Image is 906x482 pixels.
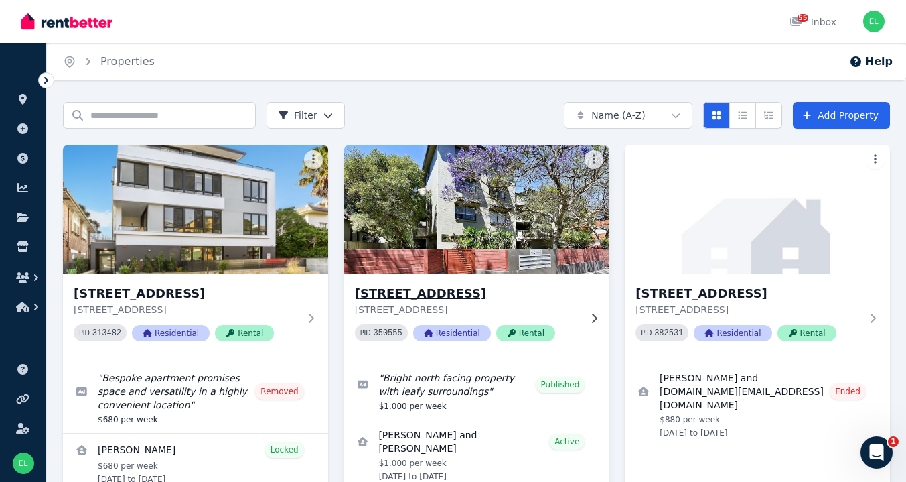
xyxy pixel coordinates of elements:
[849,54,893,70] button: Help
[355,284,580,303] h3: [STREET_ADDRESS]
[374,328,402,338] code: 350555
[866,150,885,169] button: More options
[304,150,323,169] button: More options
[585,150,603,169] button: More options
[337,141,615,277] img: 1/42-44 Doncaster Avenue, Kensington
[74,303,299,316] p: [STREET_ADDRESS]
[215,325,274,341] span: Rental
[344,145,609,363] a: 1/42-44 Doncaster Avenue, Kensington[STREET_ADDRESS][STREET_ADDRESS]PID 350555ResidentialRental
[625,145,890,274] img: 2/19a Boronia St, Kensington
[860,436,893,469] iframe: Intercom live chat
[641,329,652,337] small: PID
[798,14,808,22] span: 55
[591,109,646,122] span: Name (A-Z)
[63,145,328,363] a: 1/19A Boronia Street, Kensington[STREET_ADDRESS][STREET_ADDRESS]PID 313482ResidentialRental
[789,15,836,29] div: Inbox
[703,102,782,129] div: View options
[92,328,121,338] code: 313482
[63,363,328,433] a: Edit listing: Bespoke apartment promises space and versatility in a highly convenient location
[694,325,771,341] span: Residential
[635,284,860,303] h3: [STREET_ADDRESS]
[100,55,155,68] a: Properties
[729,102,756,129] button: Compact list view
[355,303,580,316] p: [STREET_ADDRESS]
[413,325,491,341] span: Residential
[79,329,90,337] small: PID
[360,329,371,337] small: PID
[21,11,112,32] img: RentBetter
[132,325,210,341] span: Residential
[344,363,609,420] a: Edit listing: Bright north facing property with leafy surroundings
[74,284,299,303] h3: [STREET_ADDRESS]
[267,102,345,129] button: Filter
[755,102,782,129] button: Expanded list view
[635,303,860,316] p: [STREET_ADDRESS]
[13,453,34,474] img: edna lee
[47,43,171,80] nav: Breadcrumb
[496,325,555,341] span: Rental
[63,145,328,274] img: 1/19A Boronia Street, Kensington
[654,328,683,338] code: 382531
[777,325,836,341] span: Rental
[625,363,890,446] a: View details for Amy Hinc and pafitz.pf@gmail.com
[703,102,730,129] button: Card view
[793,102,890,129] a: Add Property
[564,102,692,129] button: Name (A-Z)
[278,109,317,122] span: Filter
[625,145,890,363] a: 2/19a Boronia St, Kensington[STREET_ADDRESS][STREET_ADDRESS]PID 382531ResidentialRental
[888,436,899,447] span: 1
[863,11,885,32] img: edna lee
